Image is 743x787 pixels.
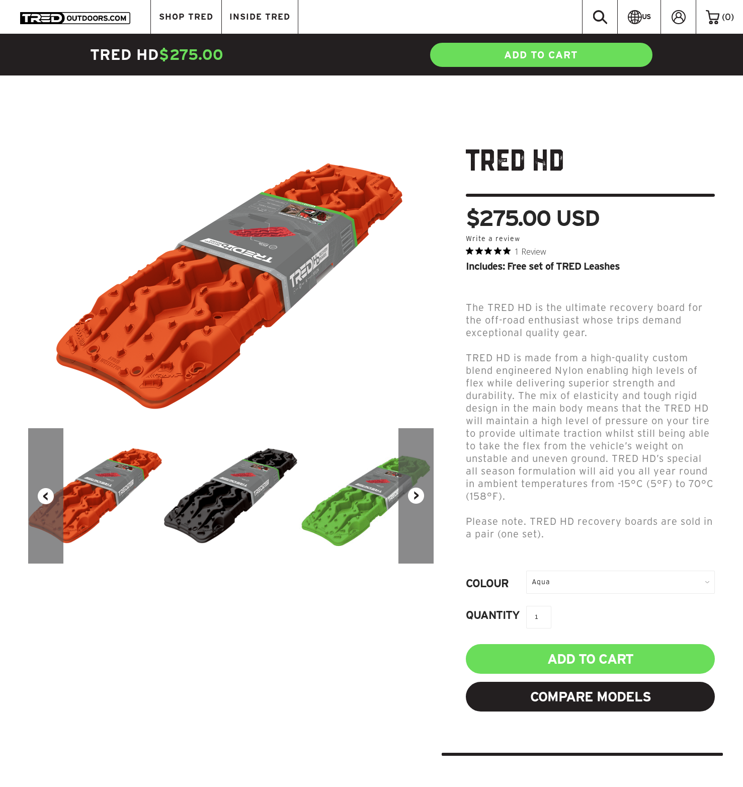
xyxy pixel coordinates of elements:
p: TRED HD is made from a high-quality custom blend engineered Nylon enabling high levels of flex wh... [466,352,715,503]
p: Please note. TRED HD recovery boards are sold in a pair (one set). [466,515,715,540]
span: $275.00 USD [466,207,599,229]
span: SHOP TRED [159,13,213,21]
input: Add to Cart [466,644,715,674]
div: Includes: Free set of TRED Leashes [466,261,715,271]
img: TREDHDRecoveryBoardTREDHDGRimage2_300x.jpg [299,428,434,564]
img: TRED-HD-Isometric-View_Fiery-Red_700x.png [55,163,407,411]
span: ( ) [722,13,734,22]
h1: TRED HD [466,145,715,197]
img: cart-icon [706,10,719,24]
label: Quantity [466,609,526,624]
a: Compare Models [466,682,715,712]
button: Next [398,428,434,564]
button: Previous [28,428,63,564]
div: Aqua [526,571,715,593]
span: The TRED HD is the ultimate recovery board for the off-road enthusiast whose trips demand excepti... [466,302,703,338]
label: Colour [466,578,526,593]
span: 0 [725,12,731,22]
a: Write a review [466,234,520,243]
button: Rated 5 out of 5 stars from 1 reviews. Jump to reviews. [466,244,546,259]
span: 1 Review [515,244,546,259]
span: $275.00 [159,46,224,63]
h4: TRED HD [90,45,372,65]
span: INSIDE TRED [229,13,290,21]
a: ADD TO CART [429,42,653,68]
img: TREDHD-IsometricView_Wrap-Black_300x.png [163,448,299,543]
img: TRED-HD-Isometric-View_Fiery-Red_300x.png [28,448,163,543]
img: TRED Outdoors America [20,12,130,24]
